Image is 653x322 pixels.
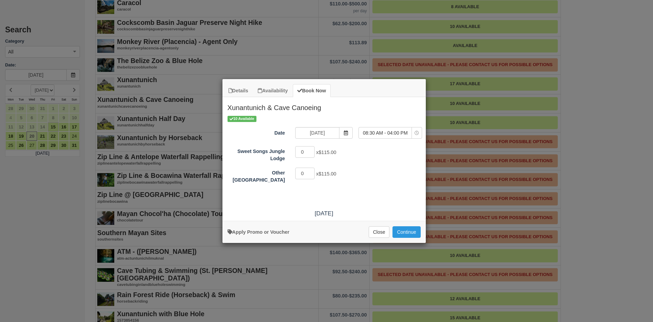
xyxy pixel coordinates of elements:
[392,226,420,238] button: Add to Booking
[228,116,256,122] span: 10 Available
[316,171,336,177] span: x
[319,171,336,177] span: $115.00
[295,168,315,179] input: Other Cayo Area Resort
[222,97,426,115] h2: Xunantunich & Cave Canoeing
[359,129,412,136] span: 08:30 AM - 04:00 PM
[293,84,330,97] a: Book Now
[369,226,390,238] button: Close
[253,84,292,97] a: Availability
[316,150,336,155] span: x
[228,229,289,235] a: Apply Voucher
[319,150,336,155] span: $115.00
[315,210,333,217] span: [DATE]
[222,127,290,137] label: Date
[222,97,426,217] div: Item Modal
[295,146,315,158] input: Sweet Songs Jungle Lodge
[222,145,290,162] label: Sweet Songs Jungle Lodge
[222,167,290,183] label: Other Cayo Area Resort
[224,84,253,97] a: Details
